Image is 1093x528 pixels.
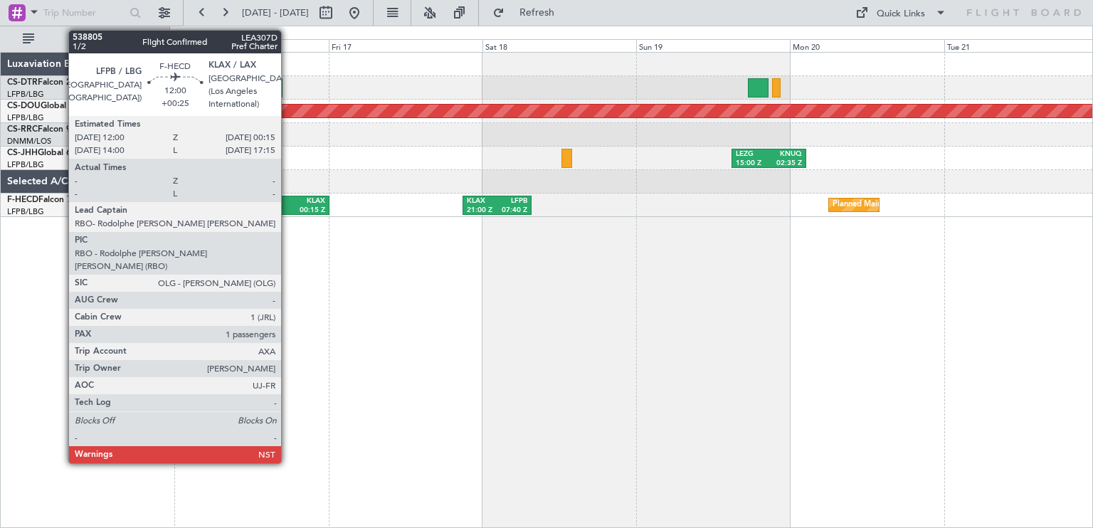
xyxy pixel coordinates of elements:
span: F-HECD [7,196,38,204]
div: Mon 20 [790,39,944,52]
div: LFPB [255,196,290,206]
div: 12:00 Z [255,206,290,216]
span: Refresh [507,8,567,18]
a: LFPB/LBG [7,112,44,123]
div: Planned Maint [GEOGRAPHIC_DATA] ([GEOGRAPHIC_DATA]) [833,194,1057,216]
div: Thu 16 [174,39,328,52]
div: 07:40 Z [497,206,527,216]
a: CS-RRCFalcon 900LX [7,125,91,134]
div: 00:15 Z [290,206,325,216]
div: KLAX [467,196,497,206]
span: CS-DOU [7,102,41,110]
span: CS-RRC [7,125,38,134]
div: Fri 17 [329,39,482,52]
div: Sat 18 [482,39,636,52]
button: Refresh [486,1,571,24]
div: KNUQ [769,149,802,159]
a: CS-DOUGlobal 6500 [7,102,89,110]
div: 15:00 Z [736,159,769,169]
a: LFPB/LBG [7,89,44,100]
a: LFPB/LBG [7,206,44,217]
span: All Aircraft [37,34,150,44]
div: LFPB [497,196,527,206]
a: CS-JHHGlobal 6000 [7,149,86,157]
a: F-HECDFalcon 7X [7,196,78,204]
div: LEZG [736,149,769,159]
div: Sun 19 [636,39,790,52]
a: LFPB/LBG [7,159,44,170]
button: All Aircraft [16,28,154,51]
div: [DATE] [172,28,196,41]
div: KLAX [290,196,325,206]
div: 02:35 Z [769,159,802,169]
a: DNMM/LOS [7,136,51,147]
div: Planned Maint Sofia [233,77,305,98]
span: CS-DTR [7,78,38,87]
div: 21:00 Z [467,206,497,216]
input: Trip Number [43,2,125,23]
span: [DATE] - [DATE] [242,6,309,19]
div: Quick Links [877,7,925,21]
button: Quick Links [848,1,954,24]
a: CS-DTRFalcon 2000 [7,78,86,87]
span: CS-JHH [7,149,38,157]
